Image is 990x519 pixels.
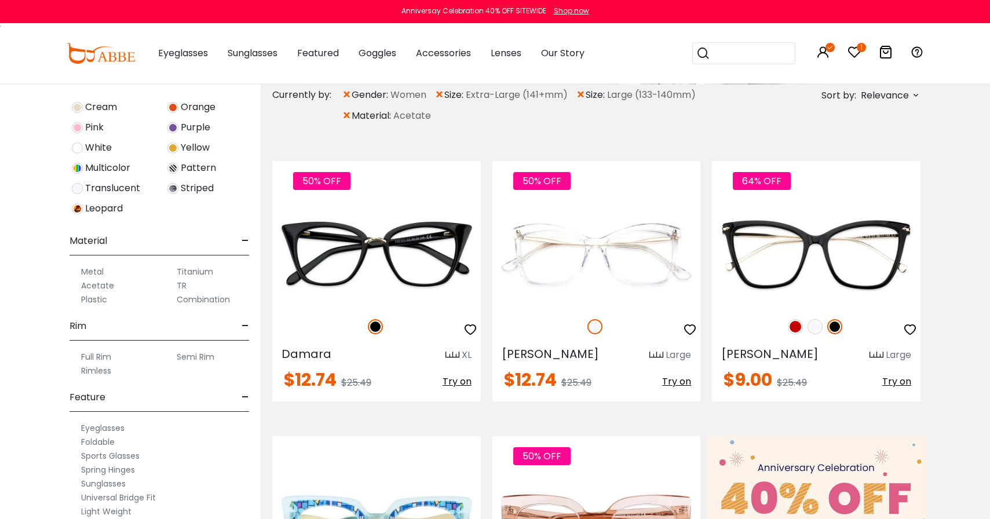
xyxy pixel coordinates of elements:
img: size ruler [870,351,883,360]
span: Women [390,88,426,102]
img: Yellow [167,142,178,153]
span: Large (133-140mm) [607,88,696,102]
label: Sunglasses [81,477,126,491]
label: Titanium [177,265,213,279]
span: 64% OFF [733,172,791,190]
span: $25.49 [341,376,371,389]
span: Eyeglasses [158,46,208,60]
img: size ruler [649,351,663,360]
img: Striped [167,183,178,194]
span: Our Story [541,46,584,60]
span: $25.49 [561,376,591,389]
span: Pink [85,120,104,134]
div: Anniversay Celebration 40% OFF SITEWIDE [401,6,546,16]
span: Cream [85,100,117,114]
img: Multicolor [72,163,83,174]
span: $12.74 [504,367,557,392]
img: Black [827,319,842,334]
span: × [342,105,352,126]
img: Translucent [72,183,83,194]
span: Sunglasses [228,46,277,60]
img: Black Damara - Acetate,Metal ,Universal Bridge Fit [272,203,481,307]
span: Try on [443,375,472,388]
label: Plastic [81,293,107,306]
img: Pink [72,122,83,133]
span: $9.00 [724,367,772,392]
img: Leopard [72,203,83,214]
span: size: [444,88,466,102]
span: Striped [181,181,214,195]
span: 50% OFF [293,172,350,190]
span: 50% OFF [513,172,571,190]
span: Featured [297,46,339,60]
span: Material [70,227,107,255]
span: - [242,383,249,411]
label: Eyeglasses [81,421,125,435]
label: Foldable [81,435,115,449]
button: Try on [882,371,911,392]
span: $25.49 [777,376,807,389]
div: Shop now [554,6,589,16]
label: Full Rim [81,350,111,364]
img: Translucent [587,319,602,334]
div: Large [886,348,911,362]
span: $12.74 [284,367,337,392]
span: gender: [352,88,390,102]
span: Extra-Large (141+mm) [466,88,568,102]
span: Lenses [491,46,521,60]
img: White [72,142,83,153]
span: Yellow [181,141,210,155]
img: abbeglasses.com [67,43,135,64]
div: Large [666,348,691,362]
span: White [85,141,112,155]
span: Multicolor [85,161,130,175]
span: Pattern [181,161,216,175]
img: Pattern [167,163,178,174]
label: Combination [177,293,230,306]
span: Acetate [393,109,431,123]
img: Red [788,319,803,334]
span: [PERSON_NAME] [502,346,599,362]
a: Shop now [548,6,589,16]
span: 50% OFF [513,447,571,465]
span: material: [352,109,393,123]
label: Rimless [81,364,111,378]
span: × [576,85,586,105]
img: size ruler [445,351,459,360]
label: Light Weight [81,505,131,518]
span: Rim [70,312,86,340]
label: Semi Rim [177,350,214,364]
label: Spring Hinges [81,463,135,477]
img: Orange [167,102,178,113]
img: Cream [72,102,83,113]
span: [PERSON_NAME] [721,346,819,362]
label: Universal Bridge Fit [81,491,156,505]
img: Translucent [808,319,823,334]
button: Try on [443,371,472,392]
span: × [434,85,444,105]
div: Currently by: [272,85,342,105]
span: - [242,227,249,255]
span: size: [586,88,607,102]
span: Relevance [861,85,909,106]
img: Purple [167,122,178,133]
span: × [342,85,352,105]
label: TR [177,279,187,293]
span: Leopard [85,202,123,215]
label: Acetate [81,279,114,293]
span: Purple [181,120,210,134]
span: Sort by: [821,89,856,102]
a: 1 [847,47,861,61]
img: Translucent Bertha - Acetate,Metal ,Universal Bridge Fit [492,203,701,307]
span: Orange [181,100,215,114]
label: Sports Glasses [81,449,140,463]
label: Metal [81,265,104,279]
i: 1 [857,43,866,52]
span: Accessories [416,46,471,60]
span: Goggles [359,46,396,60]
img: Black Gosse - Acetate,Metal ,Universal Bridge Fit [712,203,920,307]
button: Try on [662,371,691,392]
